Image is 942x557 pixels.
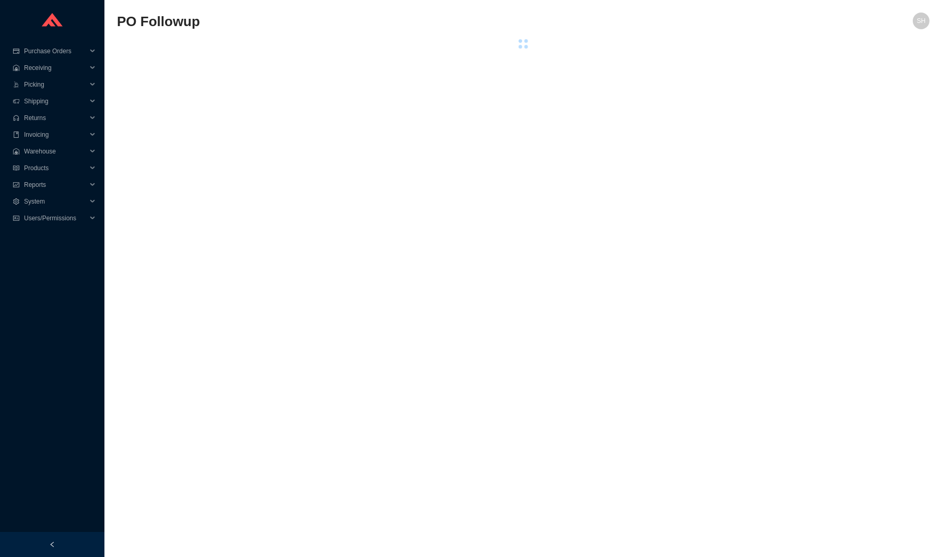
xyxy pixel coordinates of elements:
span: Users/Permissions [24,210,87,227]
span: Invoicing [24,126,87,143]
span: Returns [24,110,87,126]
span: credit-card [13,48,20,54]
span: Shipping [24,93,87,110]
span: Warehouse [24,143,87,160]
span: Purchase Orders [24,43,87,60]
span: read [13,165,20,171]
span: System [24,193,87,210]
span: Receiving [24,60,87,76]
span: Picking [24,76,87,93]
span: Reports [24,176,87,193]
span: idcard [13,215,20,221]
span: Products [24,160,87,176]
span: setting [13,198,20,205]
span: customer-service [13,115,20,121]
span: book [13,132,20,138]
h2: PO Followup [117,13,726,31]
span: left [49,541,55,548]
span: fund [13,182,20,188]
span: SH [917,13,926,29]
